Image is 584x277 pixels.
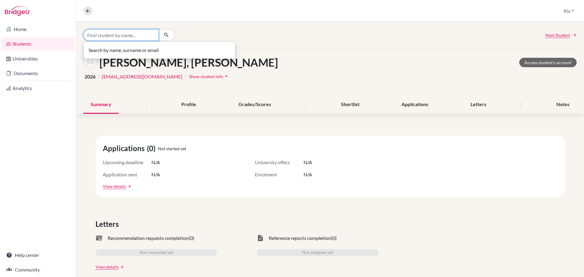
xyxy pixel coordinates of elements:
span: | [185,73,186,80]
span: Letters [96,219,121,230]
a: Next Student [545,32,577,38]
span: N/A [151,159,160,166]
div: Summary [83,96,119,114]
span: (0) [331,234,337,242]
button: Ria [561,5,577,17]
a: [EMAIL_ADDRESS][DOMAIN_NAME] [102,73,182,80]
span: Not assigned yet [302,249,333,256]
span: Show student info [189,74,223,79]
img: Schatz Ezekiel Girsang's avatar [83,56,97,69]
div: Notes [549,96,577,114]
div: Grades/Scores [231,96,278,114]
div: Profile [174,96,203,114]
span: Next Student [545,32,570,38]
span: | [98,73,99,80]
h1: [PERSON_NAME], [PERSON_NAME] [99,56,278,69]
span: N/A [151,171,160,178]
a: Analytics [1,82,75,94]
span: N/A [304,171,312,178]
span: Upcoming deadline [103,159,151,166]
a: Help center [1,249,75,261]
i: arrow_drop_down [223,73,229,79]
button: Show student infoarrow_drop_down [189,72,230,81]
div: Letters [463,96,494,114]
a: View details [96,264,119,270]
a: arrow_forward [119,265,124,269]
a: View details [103,183,126,189]
div: Shortlist [334,96,367,114]
a: Documents [1,67,75,79]
a: Home [1,23,75,35]
span: task [257,234,264,242]
span: Applications [103,143,147,154]
p: Search by name, surname or email [89,47,230,54]
img: Bridge-U [5,6,29,16]
a: Community [1,264,75,276]
a: arrow_forward [126,184,131,189]
input: Find student by name... [83,29,159,41]
span: N/A [304,159,312,166]
span: (0) [147,143,158,154]
span: mark_email_read [96,234,103,242]
span: Recommendation requests completion [108,234,189,242]
span: Reference reports completion [269,234,331,242]
span: 2026 [85,73,96,80]
a: Universities [1,53,75,65]
span: University offers [255,159,304,166]
span: Enrolment [255,171,304,178]
div: Applications [394,96,436,114]
span: (0) [189,234,194,242]
span: Not started yet [158,145,186,152]
span: Not requested yet [140,249,173,256]
a: Access student's account [519,58,577,67]
a: Students [1,38,75,50]
span: Application sent [103,171,151,178]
